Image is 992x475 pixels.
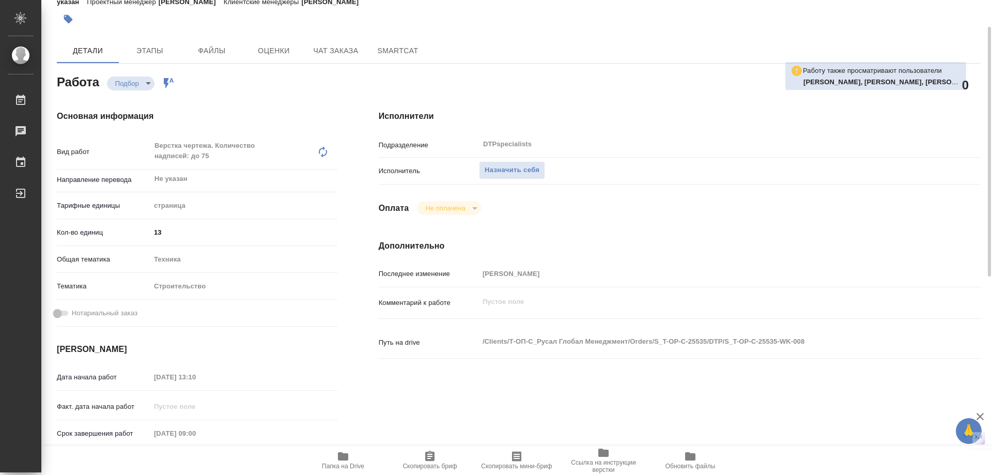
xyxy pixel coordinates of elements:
p: Последнее изменение [379,269,479,279]
input: Пустое поле [150,370,241,385]
h4: [PERSON_NAME] [57,343,337,356]
span: 🙏 [960,420,978,442]
p: Направление перевода [57,175,150,185]
p: Общая тематика [57,254,150,265]
p: Вид работ [57,147,150,157]
input: Пустое поле [479,266,931,281]
textarea: /Clients/Т-ОП-С_Русал Глобал Менеджмент/Orders/S_T-OP-C-25535/DTP/S_T-OP-C-25535-WK-008 [479,333,931,350]
button: Обновить файлы [647,446,734,475]
button: 🙏 [956,418,982,444]
span: Обновить файлы [665,463,716,470]
p: Факт. дата начала работ [57,402,150,412]
button: Назначить себя [479,161,545,179]
span: Файлы [187,44,237,57]
span: Ссылка на инструкции верстки [566,459,641,473]
h4: Дополнительно [379,240,981,252]
h4: Оплата [379,202,409,214]
span: Назначить себя [485,164,539,176]
b: [PERSON_NAME], [PERSON_NAME], [PERSON_NAME] [803,78,983,86]
p: Тематика [57,281,150,292]
button: Добавить тэг [57,8,80,30]
p: Исполнитель [379,166,479,176]
p: Срок завершения работ [57,428,150,439]
span: SmartCat [373,44,423,57]
span: Оценки [249,44,299,57]
span: Этапы [125,44,175,57]
div: Строительство [150,278,337,295]
button: Папка на Drive [300,446,386,475]
div: Подбор [417,201,481,215]
button: Скопировать бриф [386,446,473,475]
div: Техника [150,251,337,268]
input: Пустое поле [150,399,241,414]
h4: Исполнители [379,110,981,122]
span: Чат заказа [311,44,361,57]
span: Скопировать бриф [402,463,457,470]
h4: Основная информация [57,110,337,122]
div: страница [150,197,337,214]
p: Комментарий к работе [379,298,479,308]
span: Нотариальный заказ [72,308,137,318]
p: Кол-во единиц [57,227,150,238]
h2: Работа [57,72,99,90]
input: ✎ Введи что-нибудь [150,225,337,240]
input: Пустое поле [150,426,241,441]
button: Подбор [112,79,142,88]
button: Скопировать мини-бриф [473,446,560,475]
span: Скопировать мини-бриф [481,463,552,470]
p: Тарифные единицы [57,201,150,211]
p: Ковтун Светлана, Савченко Дмитрий, Матвеева Мария [803,77,961,87]
button: Не оплачена [422,204,468,212]
p: Путь на drive [379,338,479,348]
p: Работу также просматривают пользователи [803,66,942,76]
p: Дата начала работ [57,372,150,382]
div: Подбор [107,76,154,90]
span: Детали [63,44,113,57]
span: Папка на Drive [322,463,364,470]
button: Ссылка на инструкции верстки [560,446,647,475]
p: Подразделение [379,140,479,150]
